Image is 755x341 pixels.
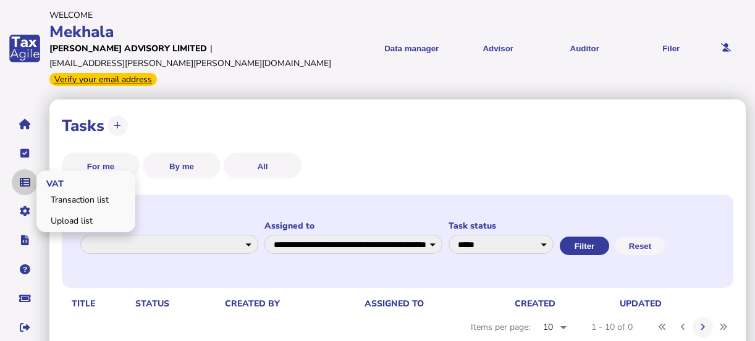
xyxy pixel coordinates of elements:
[362,297,512,310] th: Assigned to
[69,297,133,310] th: Title
[38,190,133,209] a: Transaction list
[546,33,623,64] button: Auditor
[449,220,554,232] label: Task status
[49,57,331,69] div: [EMAIL_ADDRESS][PERSON_NAME][PERSON_NAME][DOMAIN_NAME]
[12,227,38,253] button: Developer hub links
[560,237,609,255] button: Filter
[721,44,732,52] i: Email needs to be verified
[348,33,710,64] menu: navigate products
[133,297,222,310] th: Status
[80,220,258,232] label: Created by
[617,297,726,310] th: Updated
[12,285,38,311] button: Raise a support ticket
[12,256,38,282] button: Help pages
[38,211,133,230] a: Upload list
[143,153,221,179] button: By me
[373,33,450,64] button: Shows a dropdown of Data manager options
[108,116,128,136] button: Create new task
[543,321,554,333] span: 10
[49,43,207,54] div: [PERSON_NAME] Advisory Limited
[49,21,342,43] div: Mekhala
[210,43,213,54] div: |
[652,317,673,337] button: First page
[12,169,38,195] button: Data manager
[62,115,104,137] h1: Tasks
[512,297,618,310] th: Created
[693,317,713,337] button: Next page
[12,111,38,137] button: Home
[713,317,733,337] button: Last page
[12,198,38,224] button: Manage settings
[615,237,665,255] button: Reset
[632,33,710,64] button: Filer
[62,153,140,179] button: For me
[264,220,442,232] label: Assigned to
[49,73,157,86] div: Verify your email address
[12,314,38,340] button: Sign out
[49,9,342,21] div: Welcome
[12,140,38,166] button: Tasks
[673,317,693,337] button: Previous page
[36,168,70,197] span: VAT
[20,182,30,183] i: Data manager
[224,153,302,179] button: All
[459,33,537,64] button: Shows a dropdown of VAT Advisor options
[591,321,633,333] div: 1 - 10 of 0
[222,297,362,310] th: Created by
